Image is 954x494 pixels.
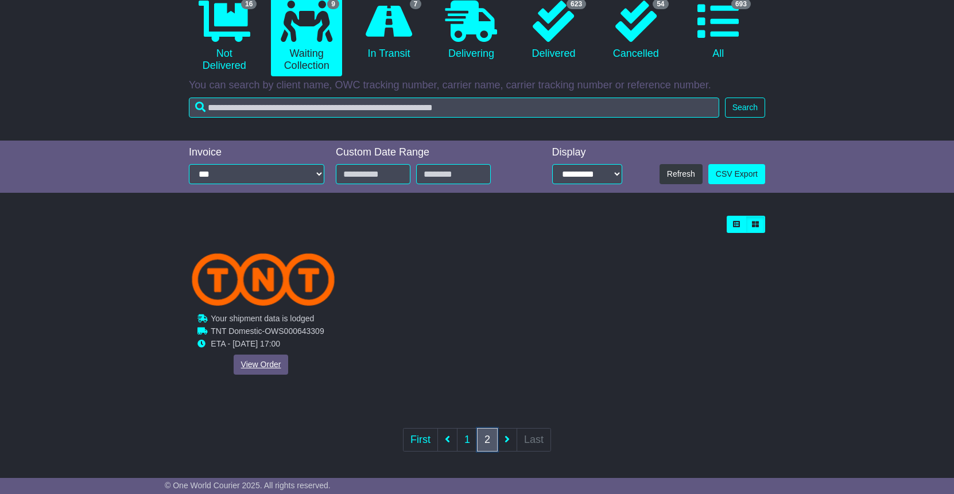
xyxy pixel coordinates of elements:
button: Refresh [660,164,703,184]
span: ETA - [DATE] 17:00 [211,339,280,348]
div: Custom Date Range [336,146,520,159]
p: You can search by client name, OWC tracking number, carrier name, carrier tracking number or refe... [189,79,765,92]
span: TNT Domestic [211,326,262,336]
button: Search [725,98,765,118]
a: CSV Export [708,164,765,184]
span: Your shipment data is lodged [211,314,314,323]
span: © One World Courier 2025. All rights reserved. [165,481,331,490]
a: 1 [457,428,478,452]
div: Display [552,146,622,159]
div: Invoice [189,146,324,159]
span: OWS000643309 [265,326,324,336]
a: First [403,428,438,452]
img: TNT_Domestic.png [192,253,335,306]
td: - [211,326,324,339]
a: 2 [477,428,498,452]
a: View Order [234,355,289,375]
